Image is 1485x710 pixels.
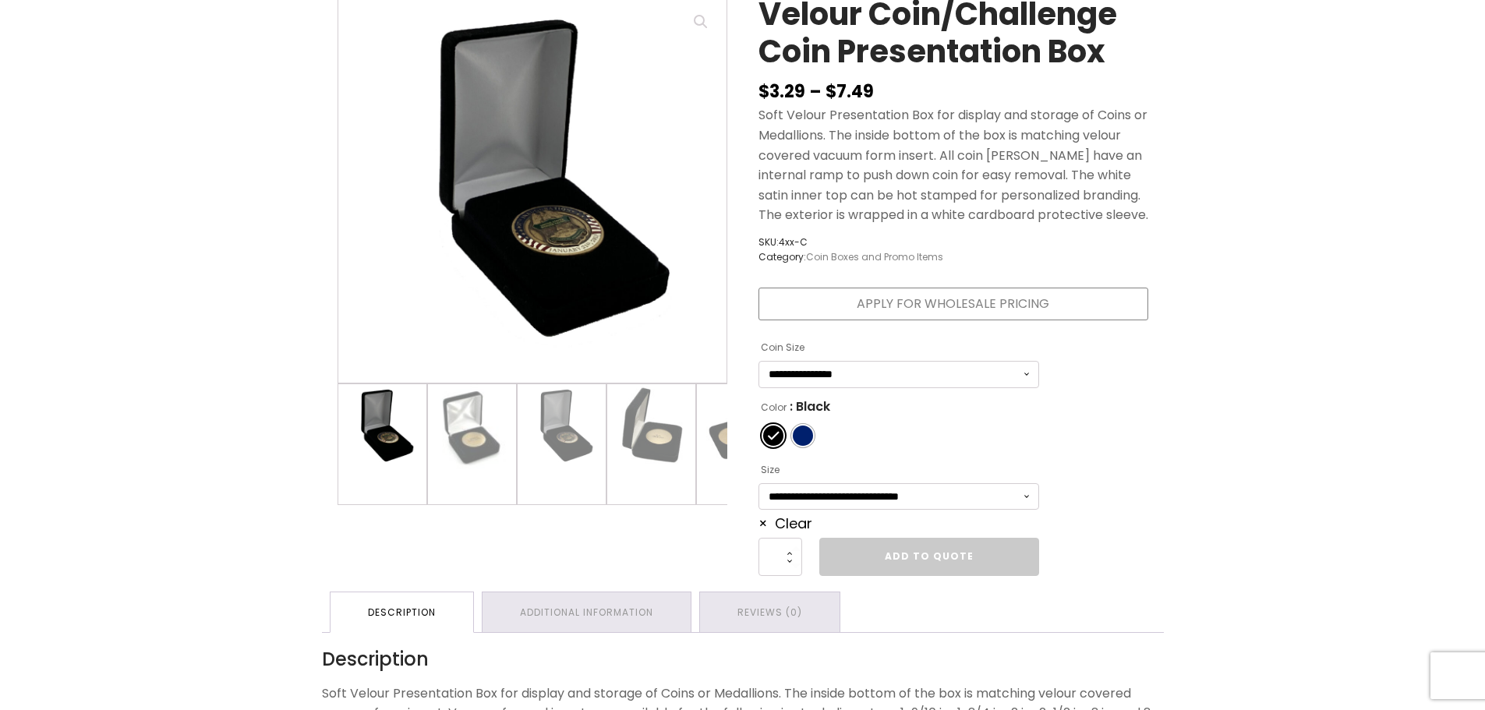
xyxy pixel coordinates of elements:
[826,79,836,104] span: $
[331,592,473,632] a: Description
[758,235,943,249] span: SKU:
[700,592,840,632] a: Reviews (0)
[758,538,802,575] input: Product quantity
[819,538,1039,575] a: Add to Quote
[338,384,426,472] img: Medium size black velour covered Presentation Box open showing color matching bottom pad with wel...
[758,514,812,533] a: Clear options
[518,384,606,472] img: Medium size black velour covered Presentation Box open showing color matching bottom pad with wel...
[758,79,769,104] span: $
[758,288,1148,320] a: Apply for Wholesale Pricing
[687,8,715,36] a: View full-screen image gallery
[322,648,1164,671] h2: Description
[758,249,943,264] span: Category:
[761,457,780,482] label: Size
[806,250,943,263] a: Coin Boxes and Promo Items
[758,421,1039,450] ul: Color
[697,384,785,472] img: Medium size black velour covered Presentation Box hinged on the long side open showing color matc...
[607,384,695,472] img: Medium size black velour covered Presentation Box hinged on the long side open showing color matc...
[761,395,787,420] label: Color
[758,105,1148,225] p: Soft Velour Presentation Box for display and storage of Coins or Medallions. The inside bottom of...
[791,424,815,447] li: Navy Blue
[758,79,805,104] bdi: 3.29
[779,235,808,249] span: 4xx-C
[826,79,874,104] bdi: 7.49
[809,79,822,104] span: –
[790,394,830,419] span: : Black
[483,592,691,632] a: Additional information
[761,335,804,360] label: Coin Size
[762,424,785,447] li: Black
[428,384,516,472] img: Medium size black velour covered Presentation Box open showing color matching bottom pad with wel...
